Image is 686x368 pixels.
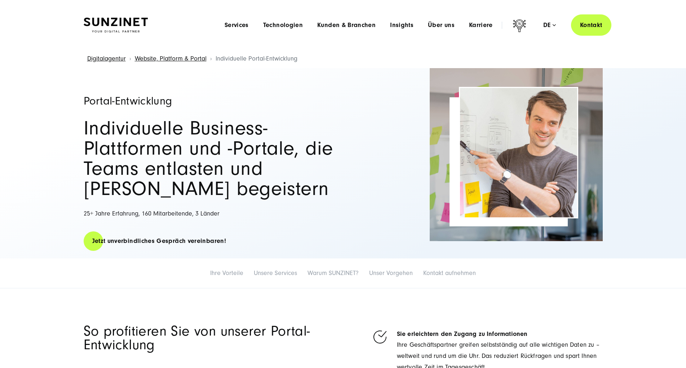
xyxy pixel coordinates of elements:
div: de [543,22,556,29]
span: Individuelle Portal-Entwicklung [216,55,297,62]
h2: So profitieren Sie von unserer Portal-Entwicklung [84,324,338,352]
img: Ein Mann erklärt etwas vor einer Tafel, auf der Skizzen und Notizen zur Portal-Entwicklung zu seh... [460,88,577,217]
img: SUNZINET Full Service Digital Agentur [84,18,148,33]
a: Technologien [263,22,303,29]
a: Kontakt [571,14,611,36]
img: Nahaufnahme von bunten Haftnotizen auf einer Fensterscheibe. | Portal-Entwicklung mit SUNZINET [430,68,603,241]
a: Unser Vorgehen [369,269,413,277]
a: Kunden & Branchen [317,22,376,29]
a: Ihre Vorteile [210,269,243,277]
a: Services [225,22,249,29]
h1: Portal-Entwicklung [84,95,336,107]
a: Karriere [469,22,493,29]
a: Insights [390,22,413,29]
h2: Individuelle Business-Plattformen und -Portale, die Teams entlasten und [PERSON_NAME] begeistern [84,118,336,199]
a: Warum SUNZINET? [307,269,359,277]
a: Unsere Services [254,269,297,277]
a: Kontakt aufnehmen [423,269,476,277]
a: Website, Platform & Portal [135,55,207,62]
a: Digitalagentur [87,55,126,62]
strong: Sie erleichtern den Zugang zu Informationen [397,330,528,338]
a: Über uns [428,22,455,29]
a: Jetzt unverbindliches Gespräch vereinbaren! [84,231,235,251]
span: 25+ Jahre Erfahrung, 160 Mitarbeitende, 3 Länder [84,210,220,217]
